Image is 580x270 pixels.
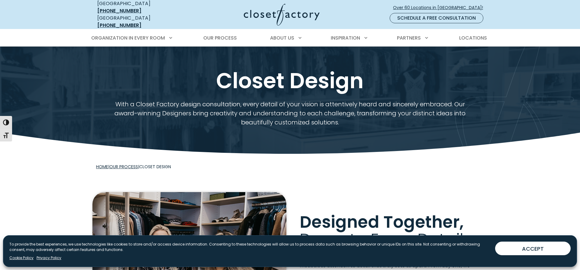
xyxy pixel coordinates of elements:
[97,14,185,29] div: [GEOGRAPHIC_DATA]
[397,34,421,41] span: Partners
[139,164,171,170] span: Closet Design
[109,164,138,170] a: Our Process
[393,5,488,11] span: Over 60 Locations in [GEOGRAPHIC_DATA]!
[495,242,571,255] button: ACCEPT
[393,2,488,13] a: Over 60 Locations in [GEOGRAPHIC_DATA]!
[96,164,171,170] span: | |
[203,34,237,41] span: Our Process
[87,30,493,47] nav: Primary Menu
[91,34,165,41] span: Organization in Every Room
[300,211,464,233] span: Designed Together,
[300,228,463,251] span: Down to Every Detail
[390,13,483,23] a: Schedule a Free Consultation
[113,100,468,127] p: With a Closet Factory design consultation, every detail of your vision is attentively heard and s...
[97,22,141,29] a: [PHONE_NUMBER]
[459,34,487,41] span: Locations
[96,69,484,92] h1: Closet Design
[9,255,34,261] a: Cookie Policy
[244,4,320,26] img: Closet Factory Logo
[96,164,108,170] a: Home
[331,34,360,41] span: Inspiration
[270,34,294,41] span: About Us
[37,255,61,261] a: Privacy Policy
[9,242,490,252] p: To provide the best experiences, we use technologies like cookies to store and/or access device i...
[97,7,141,14] a: [PHONE_NUMBER]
